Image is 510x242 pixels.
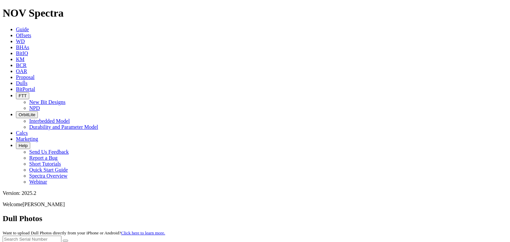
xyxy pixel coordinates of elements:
a: Calcs [16,130,28,136]
h1: NOV Spectra [3,7,507,19]
div: Version: 2025.2 [3,190,507,196]
a: Dulls [16,80,28,86]
button: FTT [16,92,29,99]
a: Guide [16,27,29,32]
h2: Dull Photos [3,214,507,223]
p: Welcome [3,202,507,207]
a: Send Us Feedback [29,149,69,155]
span: [PERSON_NAME] [23,202,65,207]
button: OrbitLite [16,111,38,118]
a: OAR [16,68,27,74]
span: OrbitLite [19,112,35,117]
a: Click here to learn more. [121,230,165,235]
small: Want to upload Dull Photos directly from your iPhone or Android? [3,230,165,235]
button: Help [16,142,30,149]
a: NPD [29,105,40,111]
a: Durability and Parameter Model [29,124,98,130]
a: KM [16,56,25,62]
a: Report a Bug [29,155,57,161]
a: Proposal [16,74,35,80]
a: New Bit Designs [29,99,65,105]
a: Interbedded Model [29,118,70,124]
a: Quick Start Guide [29,167,68,173]
a: BitIQ [16,50,28,56]
a: BCR [16,62,27,68]
a: Spectra Overview [29,173,67,179]
a: Marketing [16,136,38,142]
span: FTT [19,93,27,98]
a: BitPortal [16,86,35,92]
a: WD [16,39,25,44]
a: Offsets [16,33,31,38]
a: BHAs [16,44,29,50]
a: Short Tutorials [29,161,61,167]
a: Webinar [29,179,47,185]
span: Help [19,143,28,148]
